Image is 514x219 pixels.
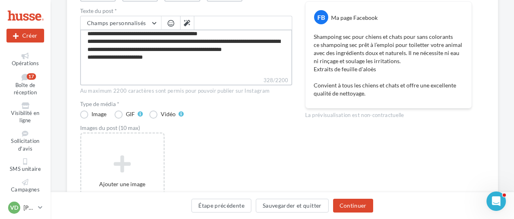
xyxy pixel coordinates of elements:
[191,199,251,213] button: Étape précédente
[6,72,44,98] a: Boîte de réception17
[6,157,44,174] a: SMS unitaire
[91,111,106,117] div: Image
[305,108,472,119] div: La prévisualisation est non-contractuelle
[80,125,292,131] div: Images du post (10 max)
[80,101,292,107] label: Type de média *
[10,166,41,172] span: SMS unitaire
[331,14,378,22] div: Ma page Facebook
[486,191,506,211] iframe: Intercom live chat
[256,199,329,213] button: Sauvegarder et quitter
[6,29,44,43] button: Créer
[23,204,35,212] p: [PERSON_NAME]
[6,200,44,215] a: VD [PERSON_NAME]
[333,199,373,213] button: Continuer
[314,10,328,24] div: FB
[6,129,44,153] a: Sollicitation d'avis
[6,101,44,125] a: Visibilité en ligne
[11,110,39,124] span: Visibilité en ligne
[314,33,463,98] p: Shampoing sec pour chiens et chats pour sans colorants ce shampoing sec prêt à l’emploi pour toil...
[80,8,292,14] label: Texte du post *
[27,73,36,80] div: 17
[81,16,161,30] button: Champs personnalisés
[11,186,40,193] span: Campagnes
[12,60,39,66] span: Opérations
[161,111,176,117] div: Vidéo
[6,51,44,68] a: Opérations
[6,177,44,195] a: Campagnes
[6,29,44,43] div: Nouvelle campagne
[80,76,292,85] label: 328/2200
[80,87,292,95] div: Au maximum 2200 caractères sont permis pour pouvoir publier sur Instagram
[14,82,37,96] span: Boîte de réception
[126,111,135,117] div: GIF
[10,204,18,212] span: VD
[11,138,39,152] span: Sollicitation d'avis
[87,19,146,26] span: Champs personnalisés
